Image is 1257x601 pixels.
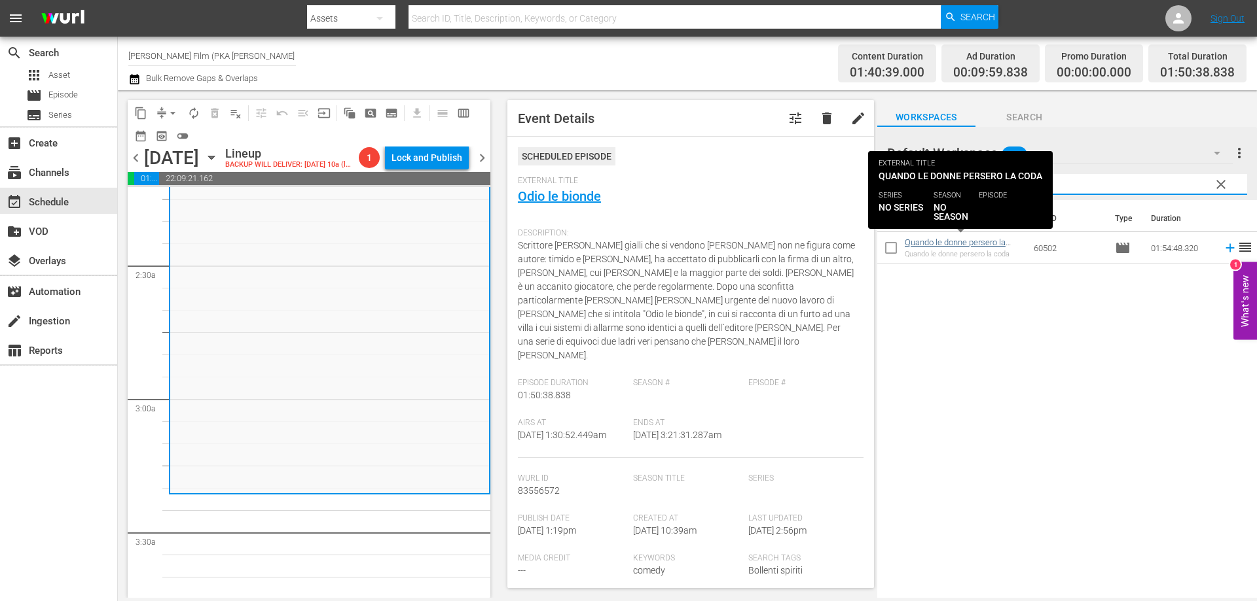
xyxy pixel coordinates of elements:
[975,109,1074,126] span: Search
[633,525,697,536] span: [DATE] 10:39am
[905,250,1023,258] div: Quando le donne persero la coda
[819,111,835,126] span: delete
[1107,200,1143,237] th: Type
[518,378,627,388] span: Episode Duration
[518,228,857,239] span: Description:
[457,107,470,120] span: calendar_view_week_outlined
[1143,200,1222,237] th: Duration
[748,525,807,536] span: [DATE] 2:56pm
[8,10,24,26] span: menu
[7,253,22,269] span: layers
[1057,65,1131,80] span: 00:00:00.000
[7,224,22,239] span: VOD
[518,513,627,524] span: Publish Date
[364,107,377,120] span: pageview_outlined
[7,284,22,300] span: Automation
[748,513,857,524] span: Last Updated
[953,65,1028,80] span: 00:09:59.838
[272,103,293,124] span: Revert to Primary Episode
[293,103,314,124] span: Fill episodes with ad slates
[7,194,22,210] span: Schedule
[166,107,179,120] span: arrow_drop_down
[453,103,474,124] span: Week Calendar View
[385,146,469,169] button: Lock and Publish
[518,147,615,165] div: Scheduled Episode
[633,553,742,564] span: Keywords
[518,111,594,126] span: Event Details
[518,176,857,186] span: External Title
[953,47,1028,65] div: Ad Duration
[155,129,168,143] span: preview_outlined
[151,103,183,124] span: Remove Gaps & Overlaps
[176,129,189,143] span: toggle_off
[1231,145,1247,161] span: more_vert
[518,485,560,496] span: 83556572
[343,107,356,120] span: auto_awesome_motion_outlined
[48,69,70,82] span: Asset
[748,553,857,564] span: Search Tags
[225,146,354,161] div: Lineup
[128,172,134,185] span: 00:09:59.838
[633,513,742,524] span: Created At
[905,237,1011,257] a: Quando le donne persero la coda
[518,418,627,428] span: Airs At
[1237,239,1253,255] span: reorder
[633,378,742,388] span: Season #
[633,418,742,428] span: Ends At
[144,147,199,169] div: [DATE]
[144,73,258,83] span: Bulk Remove Gaps & Overlaps
[392,146,462,169] div: Lock and Publish
[26,67,42,83] span: Asset
[159,172,490,185] span: 22:09:21.162
[31,3,94,34] img: ans4CAIJ8jUAAAAAAAAAAAAAAAAAAAAAAAAgQb4GAAAAAAAAAAAAAAAAAAAAAAAAJMjXAAAAAAAAAAAAAAAAAAAAAAAAgAT5G...
[850,111,866,126] span: edit
[48,109,72,122] span: Series
[1115,240,1131,256] span: Episode
[26,88,42,103] span: Episode
[1231,137,1247,169] button: more_vert
[225,161,354,169] div: BACKUP WILL DELIVER: [DATE] 10a (local)
[172,126,193,146] span: 24 hours Lineup View is OFF
[633,565,665,575] span: comedy
[843,103,874,134] button: edit
[7,343,22,358] span: Reports
[134,129,147,143] span: date_range_outlined
[402,100,428,126] span: Download as CSV
[518,473,627,484] span: Wurl Id
[633,473,742,484] span: Season Title
[134,107,147,120] span: content_copy
[1002,141,1027,168] span: 345
[518,188,601,204] a: Odio le bionde
[748,473,857,484] span: Series
[229,107,242,120] span: playlist_remove_outlined
[183,103,204,124] span: Loop Content
[811,103,843,134] button: delete
[788,111,803,126] span: Customize Event
[318,107,331,120] span: input
[877,109,975,126] span: Workspaces
[850,47,924,65] div: Content Duration
[314,103,335,124] span: Update Metadata from Key Asset
[518,430,606,440] span: [DATE] 1:30:52.449am
[359,152,380,163] span: 1
[204,103,225,124] span: Select an event to delete
[518,553,627,564] span: Media Credit
[428,100,453,126] span: Day Calendar View
[850,65,924,80] span: 01:40:39.000
[1230,259,1241,269] div: 1
[518,390,571,400] span: 01:50:38.838
[385,107,398,120] span: subtitles_outlined
[518,240,855,360] span: Scrittore [PERSON_NAME] gialli che si vendono [PERSON_NAME] non ne figura come autore: timido e [...
[26,107,42,123] span: Series
[1057,47,1131,65] div: Promo Duration
[1213,177,1229,192] span: clear
[1211,13,1245,24] a: Sign Out
[748,565,803,575] span: Bollenti spiriti
[1029,232,1110,264] td: 60502
[7,135,22,151] span: Create
[1160,47,1235,65] div: Total Duration
[155,107,168,120] span: compress
[381,103,402,124] span: Create Series Block
[941,5,998,29] button: Search
[225,103,246,124] span: Clear Lineup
